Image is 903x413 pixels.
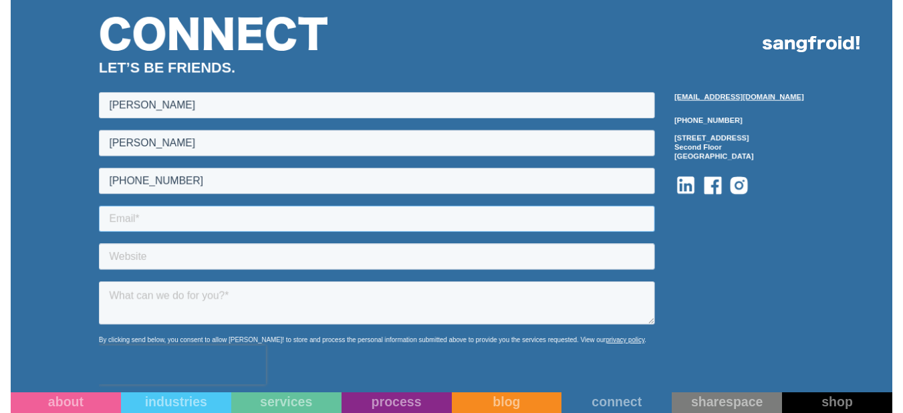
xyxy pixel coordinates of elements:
a: privacy policy [519,253,559,260]
strong: LET’S BE FRIENDS. [90,61,230,78]
div: [PHONE_NUMBER] [STREET_ADDRESS] Second Floor [GEOGRAPHIC_DATA] [680,119,812,164]
a: [EMAIL_ADDRESS][DOMAIN_NAME] [680,92,812,106]
img: logo [770,37,870,53]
